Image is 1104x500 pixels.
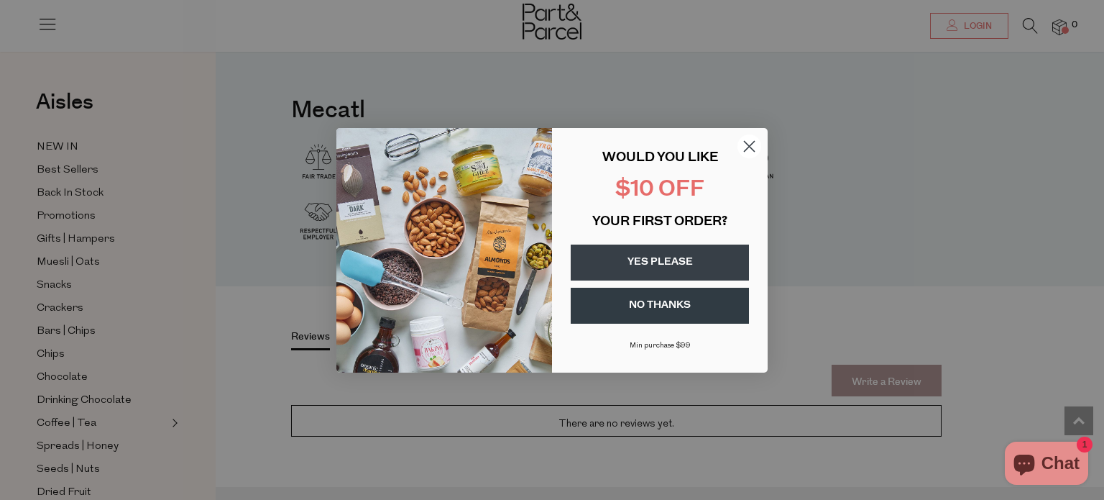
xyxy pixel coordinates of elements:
[615,179,704,201] span: $10 OFF
[592,216,727,229] span: YOUR FIRST ORDER?
[602,152,718,165] span: WOULD YOU LIKE
[336,128,552,373] img: 43fba0fb-7538-40bc-babb-ffb1a4d097bc.jpeg
[571,245,749,281] button: YES PLEASE
[737,134,762,159] button: Close dialog
[1000,442,1092,488] inbox-online-store-chat: Shopify online store chat
[630,342,691,350] span: Min purchase $99
[571,288,749,324] button: NO THANKS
